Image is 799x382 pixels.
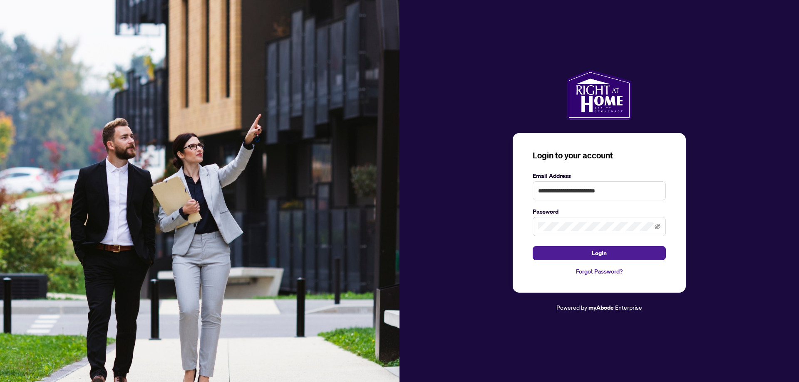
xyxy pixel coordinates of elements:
span: eye-invisible [655,224,660,229]
label: Email Address [533,171,666,180]
a: myAbode [588,303,614,312]
h3: Login to your account [533,150,666,161]
span: Login [592,246,607,260]
label: Password [533,207,666,216]
span: Enterprise [615,303,642,311]
a: Forgot Password? [533,267,666,276]
span: Powered by [556,303,587,311]
button: Login [533,246,666,260]
keeper-lock: Open Keeper Popup [651,186,661,196]
img: ma-logo [567,70,631,120]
